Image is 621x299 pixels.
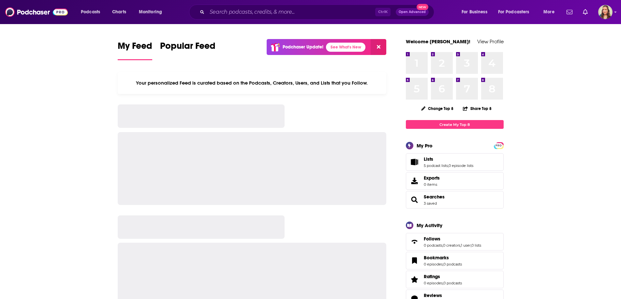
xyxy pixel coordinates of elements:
span: Reviews [424,292,442,298]
div: Your personalized Feed is curated based on the Podcasts, Creators, Users, and Lists that you Follow. [118,72,387,94]
span: Searches [406,191,504,209]
button: Share Top 8 [463,102,492,115]
span: Exports [408,176,421,185]
span: Lists [424,156,433,162]
div: Search podcasts, credits, & more... [195,5,440,20]
a: 0 episodes [424,262,443,266]
a: Searches [424,194,445,200]
a: Show notifications dropdown [564,7,575,18]
img: Podchaser - Follow, Share and Rate Podcasts [5,6,68,18]
button: open menu [134,7,170,17]
a: Bookmarks [424,255,462,261]
div: My Pro [417,143,433,149]
a: 0 episode lists [449,163,473,168]
a: Ratings [424,274,462,279]
a: Create My Top 8 [406,120,504,129]
a: Bookmarks [408,256,421,265]
a: 0 lists [471,243,481,248]
span: Exports [424,175,440,181]
span: Follows [424,236,440,242]
button: Show profile menu [598,5,613,19]
a: Lists [408,157,421,167]
span: Charts [112,7,126,17]
input: Search podcasts, credits, & more... [207,7,375,17]
span: , [460,243,461,248]
a: PRO [495,143,503,148]
div: My Activity [417,222,442,228]
span: Ratings [424,274,440,279]
span: Podcasts [81,7,100,17]
span: Monitoring [139,7,162,17]
a: 0 creators [443,243,460,248]
a: 5 podcast lists [424,163,448,168]
span: , [443,262,443,266]
a: 0 podcasts [424,243,442,248]
a: Welcome [PERSON_NAME]! [406,38,470,45]
button: open menu [457,7,495,17]
p: Podchaser Update! [283,44,323,50]
a: 3 saved [424,201,437,206]
button: Change Top 8 [417,104,458,113]
a: Reviews [424,292,462,298]
a: 0 podcasts [443,281,462,285]
span: Bookmarks [406,252,504,269]
span: Ratings [406,271,504,288]
span: , [442,243,443,248]
a: Follows [424,236,481,242]
a: Charts [108,7,130,17]
a: Exports [406,172,504,190]
span: Bookmarks [424,255,449,261]
a: Searches [408,195,421,204]
span: Open Advanced [399,10,426,14]
span: Follows [406,233,504,251]
span: New [417,4,428,10]
button: open menu [494,7,539,17]
a: 1 user [461,243,471,248]
button: open menu [539,7,563,17]
a: Lists [424,156,473,162]
button: open menu [76,7,109,17]
button: Open AdvancedNew [396,8,429,16]
a: 0 episodes [424,281,443,285]
a: See What's New [326,43,365,52]
span: , [443,281,443,285]
span: Lists [406,153,504,171]
span: Logged in as adriana.guzman [598,5,613,19]
img: User Profile [598,5,613,19]
a: Popular Feed [160,40,215,60]
a: Show notifications dropdown [580,7,590,18]
a: Follows [408,237,421,246]
span: , [471,243,471,248]
a: My Feed [118,40,152,60]
a: View Profile [477,38,504,45]
span: More [543,7,554,17]
span: My Feed [118,40,152,55]
span: Ctrl K [375,8,391,16]
span: Popular Feed [160,40,215,55]
span: For Business [462,7,487,17]
a: Ratings [408,275,421,284]
span: 0 items [424,182,440,187]
span: For Podcasters [498,7,529,17]
a: 0 podcasts [443,262,462,266]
